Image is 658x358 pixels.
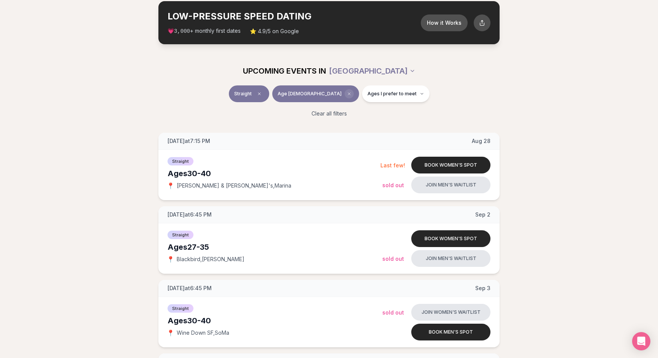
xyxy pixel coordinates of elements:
[168,168,380,179] div: Ages 30-40
[168,10,421,22] h2: LOW-PRESSURE SPEED DATING
[229,85,269,102] button: StraightClear event type filter
[168,284,212,292] span: [DATE] at 6:45 PM
[472,137,490,145] span: Aug 28
[411,157,490,173] button: Book women's spot
[272,85,359,102] button: Age [DEMOGRAPHIC_DATA]Clear age
[177,329,229,337] span: Wine Down SF , SoMa
[168,183,174,189] span: 📍
[168,256,174,262] span: 📍
[234,91,252,97] span: Straight
[177,182,291,189] span: [PERSON_NAME] & [PERSON_NAME]'s , Marina
[307,105,351,122] button: Clear all filters
[411,324,490,340] button: Book men's spot
[168,137,210,145] span: [DATE] at 7:15 PM
[250,27,299,35] span: ⭐ 4.9/5 on Google
[411,230,490,247] button: Book women's spot
[177,255,244,263] span: Blackbird , [PERSON_NAME]
[168,211,212,218] span: [DATE] at 6:45 PM
[411,304,490,321] button: Join women's waitlist
[278,91,342,97] span: Age [DEMOGRAPHIC_DATA]
[255,89,264,98] span: Clear event type filter
[168,231,193,239] span: Straight
[382,182,404,188] span: Sold Out
[168,242,382,252] div: Ages 27-35
[382,255,404,262] span: Sold Out
[168,330,174,336] span: 📍
[382,309,404,316] span: Sold Out
[174,28,190,34] span: 3,000
[243,66,326,76] span: UPCOMING EVENTS IN
[345,89,354,98] span: Clear age
[168,304,193,313] span: Straight
[421,14,468,31] button: How it Works
[362,85,430,102] button: Ages I prefer to meet
[168,27,241,35] span: 💗 + monthly first dates
[411,250,490,267] button: Join men's waitlist
[367,91,417,97] span: Ages I prefer to meet
[329,63,415,79] button: [GEOGRAPHIC_DATA]
[380,162,405,169] span: Last few!
[168,157,193,165] span: Straight
[632,332,650,350] div: Open Intercom Messenger
[411,177,490,193] button: Join men's waitlist
[475,211,490,218] span: Sep 2
[475,284,490,292] span: Sep 3
[168,315,382,326] div: Ages 30-40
